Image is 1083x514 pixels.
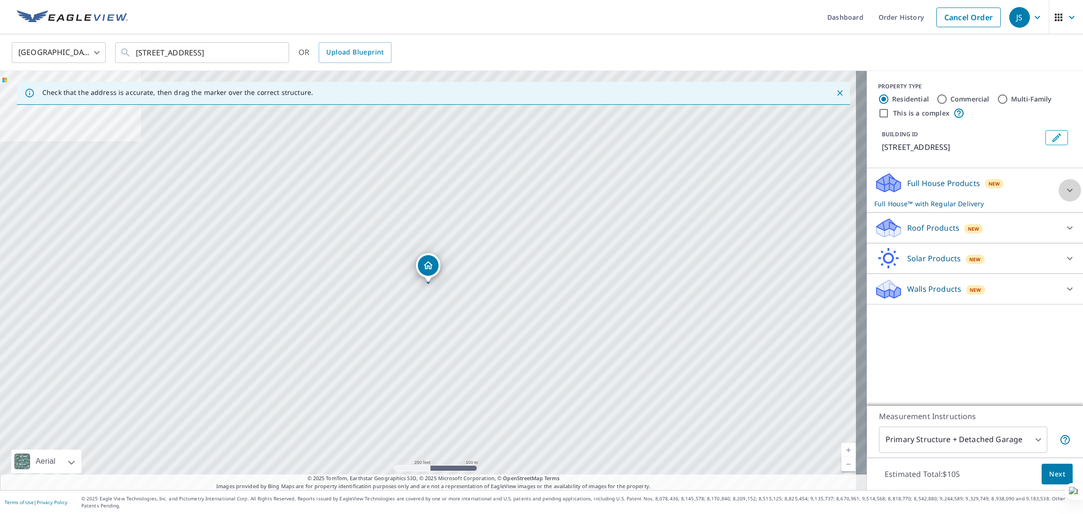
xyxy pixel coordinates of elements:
p: Estimated Total: $105 [877,464,967,484]
span: New [970,286,981,294]
span: New [969,256,981,263]
span: New [989,180,1000,187]
p: | [5,499,67,505]
img: EV Logo [17,10,128,24]
a: Terms [544,475,560,482]
label: Residential [892,94,929,104]
div: OR [298,42,392,63]
p: Roof Products [907,222,959,234]
a: Current Level 17, Zoom Out [841,457,855,471]
a: Current Level 17, Zoom In [841,443,855,457]
a: Terms of Use [5,499,34,506]
span: Next [1049,468,1065,480]
input: Search by address or latitude-longitude [136,39,270,66]
div: Dropped pin, building 1, Residential property, 23 Tax Rd Shiloh, GA 31826 [416,253,440,282]
p: Check that the address is accurate, then drag the marker over the correct structure. [42,88,313,97]
span: New [968,225,980,233]
a: Upload Blueprint [319,42,391,63]
span: © 2025 TomTom, Earthstar Geographics SIO, © 2025 Microsoft Corporation, © [307,475,560,483]
div: [GEOGRAPHIC_DATA] [12,39,106,66]
label: Multi-Family [1011,94,1052,104]
a: Cancel Order [936,8,1001,27]
div: Walls ProductsNew [874,278,1075,300]
div: Aerial [11,450,81,473]
div: JS [1009,7,1030,28]
div: Full House ProductsNewFull House™ with Regular Delivery [874,172,1075,209]
span: Upload Blueprint [326,47,384,58]
p: © 2025 Eagle View Technologies, Inc. and Pictometry International Corp. All Rights Reserved. Repo... [81,495,1078,509]
p: Full House™ with Regular Delivery [874,199,1059,209]
div: Solar ProductsNew [874,247,1075,270]
p: Solar Products [907,253,961,264]
div: Primary Structure + Detached Garage [879,427,1047,453]
p: BUILDING ID [882,130,918,138]
label: Commercial [950,94,989,104]
p: [STREET_ADDRESS] [882,141,1042,153]
button: Edit building 1 [1045,130,1068,145]
div: PROPERTY TYPE [878,82,1072,91]
p: Measurement Instructions [879,411,1071,422]
a: OpenStreetMap [503,475,542,482]
label: This is a complex [893,109,950,118]
span: Your report will include the primary structure and a detached garage if one exists. [1059,434,1071,445]
div: Roof ProductsNew [874,217,1075,239]
a: Privacy Policy [37,499,67,506]
button: Close [834,87,846,99]
div: Aerial [33,450,58,473]
button: Next [1042,464,1073,485]
p: Walls Products [907,283,961,295]
p: Full House Products [907,178,980,189]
